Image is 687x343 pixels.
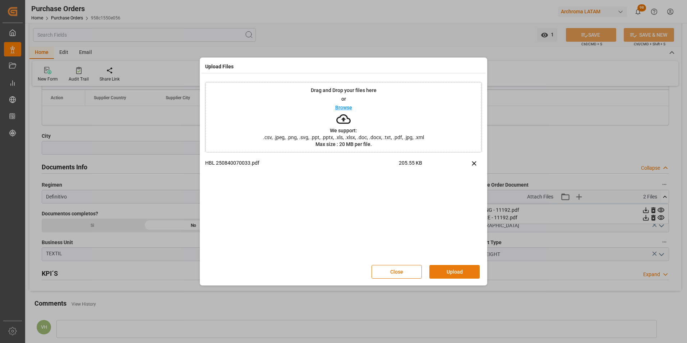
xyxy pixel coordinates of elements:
p: Max size : 20 MB per file. [315,142,372,147]
p: Drag and Drop your files here [311,88,377,93]
span: .csv, .jpeg, .png, .svg, .ppt, .pptx, .xls, .xlsx, .doc, .docx, .txt, .pdf, .jpg, .xml [258,135,429,140]
button: Close [372,265,422,279]
button: Upload [429,265,480,279]
p: or [341,96,346,101]
span: 205.55 KB [399,159,448,172]
p: We support: [330,128,357,133]
p: HBL 250840070033.pdf [205,159,399,167]
p: Browse [335,105,352,110]
div: Drag and Drop your files hereorBrowseWe support:.csv, .jpeg, .png, .svg, .ppt, .pptx, .xls, .xlsx... [205,82,482,152]
h4: Upload Files [205,63,234,70]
